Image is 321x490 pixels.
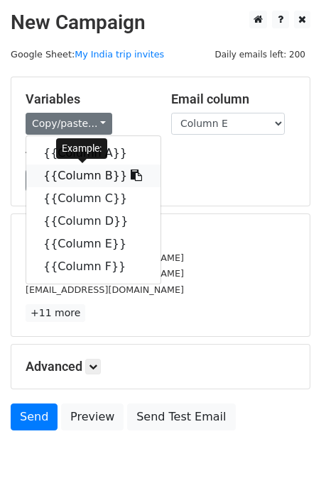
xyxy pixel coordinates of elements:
[250,422,321,490] iframe: Chat Widget
[26,187,160,210] a: {{Column C}}
[171,91,295,107] h5: Email column
[127,403,235,430] a: Send Test Email
[26,255,160,278] a: {{Column F}}
[26,284,184,295] small: [EMAIL_ADDRESS][DOMAIN_NAME]
[26,268,184,279] small: [EMAIL_ADDRESS][DOMAIN_NAME]
[26,252,184,263] small: [EMAIL_ADDRESS][DOMAIN_NAME]
[61,403,124,430] a: Preview
[210,47,310,62] span: Daily emails left: 200
[26,91,150,107] h5: Variables
[26,233,160,255] a: {{Column E}}
[26,210,160,233] a: {{Column D}}
[26,142,160,165] a: {{Column A}}
[26,359,295,374] h5: Advanced
[75,49,164,60] a: My India trip invites
[11,11,310,35] h2: New Campaign
[11,49,164,60] small: Google Sheet:
[56,138,107,159] div: Example:
[11,403,58,430] a: Send
[26,304,85,322] a: +11 more
[210,49,310,60] a: Daily emails left: 200
[26,165,160,187] a: {{Column B}}
[26,113,112,135] a: Copy/paste...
